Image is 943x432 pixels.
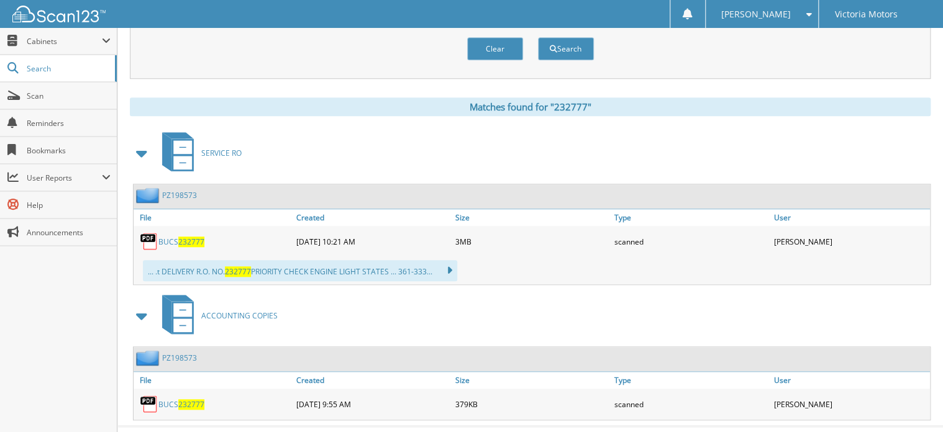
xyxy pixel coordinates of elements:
[27,36,102,47] span: Cabinets
[611,209,770,226] a: Type
[130,97,931,116] div: Matches found for "232777"
[293,372,452,389] a: Created
[538,37,594,60] button: Search
[140,232,158,251] img: PDF.png
[293,209,452,226] a: Created
[771,392,930,416] div: [PERSON_NAME]
[201,148,242,158] span: SERVICE RO
[140,395,158,413] img: PDF.png
[452,392,611,416] div: 379KB
[12,6,106,22] img: scan123-logo-white.svg
[771,209,930,226] a: User
[452,209,611,226] a: Size
[611,392,770,416] div: scanned
[162,353,197,363] a: PZ198573
[27,91,111,101] span: Scan
[178,236,204,247] span: 232777
[467,37,523,60] button: Clear
[611,372,770,389] a: Type
[293,229,452,254] div: [DATE] 10:21 AM
[201,310,278,321] span: ACCOUNTING COPIES
[721,11,791,18] span: [PERSON_NAME]
[136,350,162,366] img: folder2.png
[158,236,204,247] a: BUCS232777
[27,173,102,183] span: User Reports
[27,63,109,74] span: Search
[452,229,611,254] div: 3MB
[136,187,162,203] img: folder2.png
[771,372,930,389] a: User
[155,128,242,178] a: SERVICE RO
[834,11,897,18] span: Victoria Motors
[293,392,452,416] div: [DATE] 9:55 AM
[771,229,930,254] div: [PERSON_NAME]
[881,372,943,432] iframe: Chat Widget
[27,145,111,156] span: Bookmarks
[158,399,204,410] a: BUCS232777
[27,118,111,128] span: Reminders
[27,200,111,210] span: Help
[225,266,251,277] span: 232777
[134,372,293,389] a: File
[611,229,770,254] div: scanned
[162,190,197,200] a: PZ198573
[452,372,611,389] a: Size
[27,227,111,238] span: Announcements
[134,209,293,226] a: File
[178,399,204,410] span: 232777
[155,291,278,340] a: ACCOUNTING COPIES
[143,260,457,281] div: ... .t DELIVERY R.O. NO. PRIORITY CHECK ENGINE LIGHT STATES ... 361-333...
